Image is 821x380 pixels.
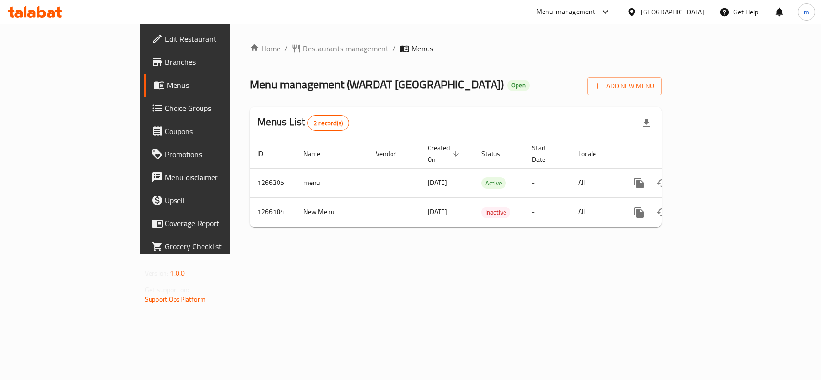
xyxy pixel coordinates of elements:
button: Add New Menu [587,77,662,95]
span: Menus [167,79,269,91]
span: Restaurants management [303,43,389,54]
span: Edit Restaurant [165,33,269,45]
table: enhanced table [250,139,728,227]
td: All [570,197,620,227]
a: Restaurants management [291,43,389,54]
a: Upsell [144,189,277,212]
span: ID [257,148,276,159]
a: Promotions [144,143,277,166]
a: Grocery Checklist [144,235,277,258]
span: Inactive [481,207,510,218]
span: Active [481,178,506,189]
span: Version: [145,267,168,280]
span: [DATE] [428,206,447,218]
a: Support.OpsPlatform [145,293,206,306]
span: m [804,7,809,17]
button: more [628,201,651,224]
span: Choice Groups [165,102,269,114]
a: Menu disclaimer [144,166,277,189]
span: Vendor [376,148,408,159]
span: 1.0.0 [170,267,185,280]
button: more [628,172,651,195]
a: Choice Groups [144,97,277,120]
span: Add New Menu [595,80,654,92]
a: Coverage Report [144,212,277,235]
span: Upsell [165,195,269,206]
span: Menu disclaimer [165,172,269,183]
div: Open [507,80,530,91]
li: / [284,43,288,54]
span: Locale [578,148,608,159]
div: Active [481,177,506,189]
span: 2 record(s) [308,119,349,128]
span: Status [481,148,513,159]
button: Change Status [651,201,674,224]
span: Menus [411,43,433,54]
li: / [392,43,396,54]
span: [DATE] [428,176,447,189]
td: - [524,197,570,227]
h2: Menus List [257,115,349,131]
span: Open [507,81,530,89]
div: [GEOGRAPHIC_DATA] [641,7,704,17]
a: Branches [144,50,277,74]
span: Created On [428,142,462,165]
span: Start Date [532,142,559,165]
th: Actions [620,139,728,169]
div: Total records count [307,115,349,131]
a: Coupons [144,120,277,143]
span: Grocery Checklist [165,241,269,252]
button: Change Status [651,172,674,195]
div: Export file [635,111,658,135]
td: - [524,168,570,197]
a: Edit Restaurant [144,27,277,50]
span: Coupons [165,125,269,137]
nav: breadcrumb [250,43,662,54]
td: menu [296,168,368,197]
span: Name [303,148,333,159]
span: Get support on: [145,283,189,296]
div: Menu-management [536,6,595,18]
span: Menu management ( WARDAT [GEOGRAPHIC_DATA] ) [250,74,504,95]
span: Coverage Report [165,218,269,229]
a: Menus [144,74,277,97]
td: New Menu [296,197,368,227]
td: All [570,168,620,197]
span: Promotions [165,148,269,160]
span: Branches [165,56,269,68]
